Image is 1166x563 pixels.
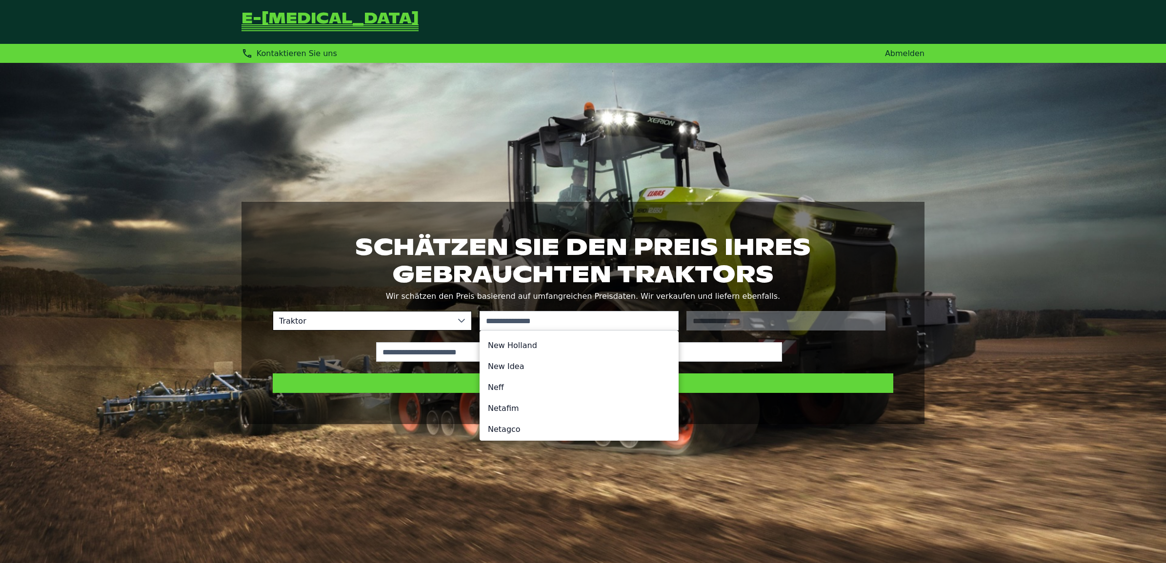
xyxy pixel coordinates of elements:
h1: Schätzen Sie den Preis Ihres gebrauchten Traktors [273,233,893,288]
a: Abmelden [885,49,925,58]
li: Netagco [480,419,678,440]
a: Zurück zur Startseite [241,12,419,32]
li: New Holland [480,335,678,356]
li: New Idea [480,356,678,377]
span: Traktor [273,311,452,330]
p: Wir schätzen den Preis basierend auf umfangreichen Preisdaten. Wir verkaufen und liefern ebenfalls. [273,290,893,303]
span: Kontaktieren Sie uns [257,49,337,58]
button: Preis schätzen [273,373,893,393]
li: Netafim [480,398,678,419]
ul: Option List [480,331,678,548]
div: Kontaktieren Sie uns [241,48,337,59]
li: Nettuno [480,440,678,461]
li: Neff [480,377,678,398]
